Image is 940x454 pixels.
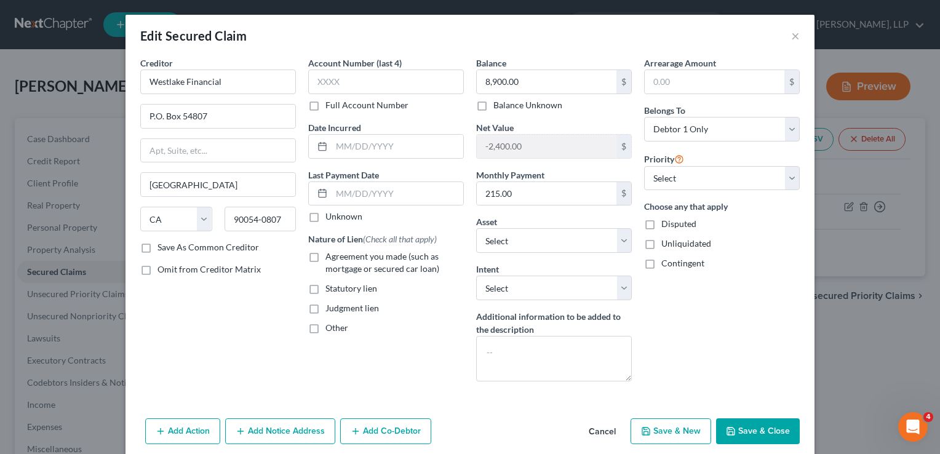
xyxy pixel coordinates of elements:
input: 0.00 [477,70,616,94]
span: Unliquidated [661,238,711,249]
span: Statutory lien [325,283,377,293]
input: Enter zip... [225,207,297,231]
label: Last Payment Date [308,169,379,181]
button: Save & New [631,418,711,444]
span: Contingent [661,258,704,268]
span: Omit from Creditor Matrix [157,264,261,274]
div: $ [784,70,799,94]
span: Asset [476,217,497,227]
span: 4 [923,412,933,422]
input: MM/DD/YYYY [332,182,463,205]
div: $ [616,135,631,158]
input: 0.00 [477,135,616,158]
label: Full Account Number [325,99,408,111]
label: Additional information to be added to the description [476,310,632,336]
span: Other [325,322,348,333]
div: $ [616,70,631,94]
button: Save & Close [716,418,800,444]
label: Balance Unknown [493,99,562,111]
iframe: Intercom live chat [898,412,928,442]
input: 0.00 [645,70,784,94]
label: Intent [476,263,499,276]
div: $ [616,182,631,205]
input: 0.00 [477,182,616,205]
button: Add Co-Debtor [340,418,431,444]
button: Cancel [579,420,626,444]
span: Creditor [140,58,173,68]
label: Monthly Payment [476,169,544,181]
label: Choose any that apply [644,200,800,213]
input: Apt, Suite, etc... [141,139,295,162]
button: Add Action [145,418,220,444]
label: Nature of Lien [308,233,437,245]
input: Enter city... [141,173,295,196]
span: Agreement you made (such as mortgage or secured car loan) [325,251,439,274]
div: Edit Secured Claim [140,27,247,44]
label: Date Incurred [308,121,361,134]
span: Belongs To [644,105,685,116]
label: Unknown [325,210,362,223]
span: Disputed [661,218,696,229]
input: Enter address... [141,105,295,128]
input: XXXX [308,70,464,94]
label: Priority [644,151,684,166]
label: Balance [476,57,506,70]
label: Save As Common Creditor [157,241,259,253]
button: × [791,28,800,43]
label: Arrearage Amount [644,57,716,70]
span: Judgment lien [325,303,379,313]
label: Account Number (last 4) [308,57,402,70]
label: Net Value [476,121,514,134]
span: (Check all that apply) [363,234,437,244]
input: MM/DD/YYYY [332,135,463,158]
input: Search creditor by name... [140,70,296,94]
button: Add Notice Address [225,418,335,444]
